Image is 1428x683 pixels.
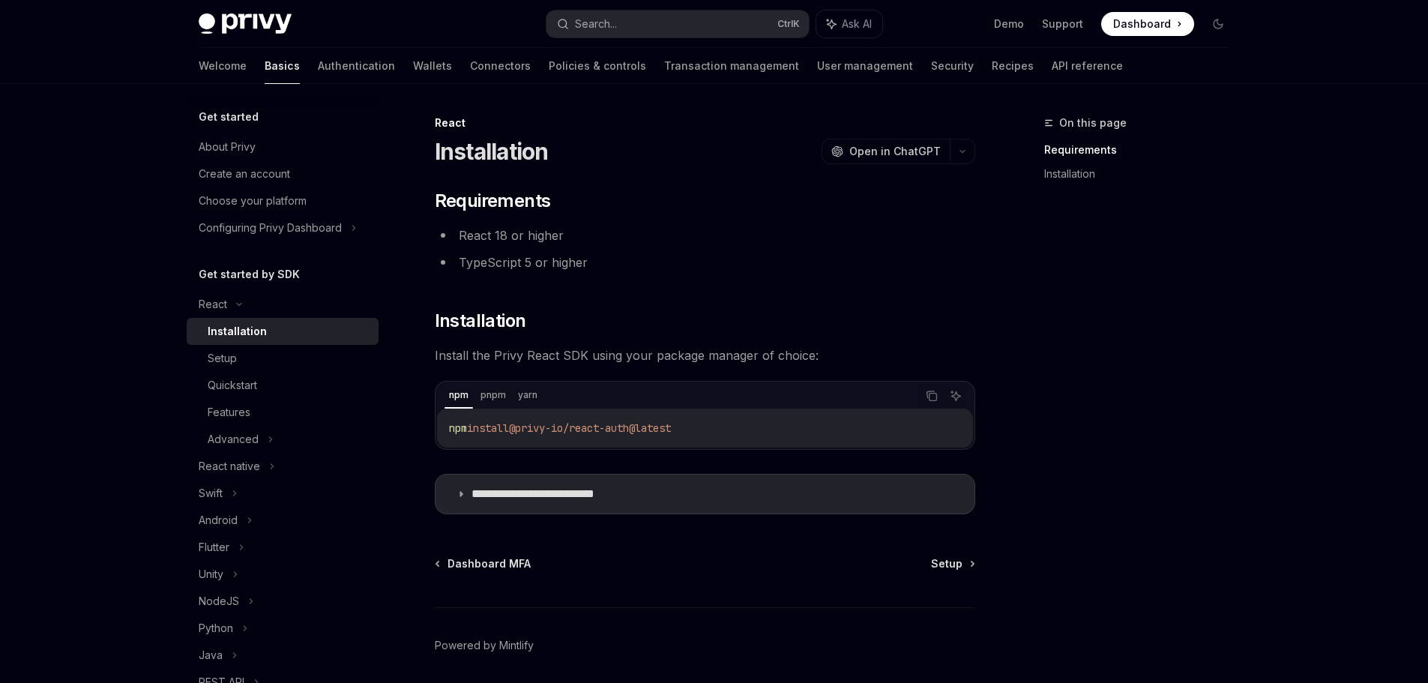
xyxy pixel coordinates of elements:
div: Advanced [208,430,259,448]
h5: Get started [199,108,259,126]
div: Installation [208,322,267,340]
a: Setup [931,556,974,571]
h5: Get started by SDK [199,265,300,283]
a: Demo [994,16,1024,31]
button: Ask AI [946,386,965,406]
div: Java [199,646,223,664]
div: React native [199,457,260,475]
div: React [435,115,975,130]
a: Features [187,399,379,426]
div: React [199,295,227,313]
span: Install the Privy React SDK using your package manager of choice: [435,345,975,366]
a: Setup [187,345,379,372]
a: Choose your platform [187,187,379,214]
div: Quickstart [208,376,257,394]
div: Python [199,619,233,637]
div: npm [445,386,473,404]
a: User management [817,48,913,84]
a: Quickstart [187,372,379,399]
div: Features [208,403,250,421]
span: Ask AI [842,16,872,31]
button: Copy the contents from the code block [922,386,942,406]
span: Installation [435,309,526,333]
a: Authentication [318,48,395,84]
button: Toggle dark mode [1206,12,1230,36]
span: Dashboard MFA [448,556,531,571]
a: Connectors [470,48,531,84]
a: API reference [1052,48,1123,84]
span: Dashboard [1113,16,1171,31]
div: Setup [208,349,237,367]
a: Support [1042,16,1083,31]
a: Wallets [413,48,452,84]
li: TypeScript 5 or higher [435,252,975,273]
div: About Privy [199,138,256,156]
a: Installation [187,318,379,345]
div: Create an account [199,165,290,183]
a: Transaction management [664,48,799,84]
a: Powered by Mintlify [435,638,534,653]
button: Ask AI [816,10,882,37]
span: @privy-io/react-auth@latest [509,421,671,435]
span: Requirements [435,189,551,213]
div: pnpm [476,386,510,404]
a: Dashboard [1101,12,1194,36]
a: Policies & controls [549,48,646,84]
div: Android [199,511,238,529]
a: Basics [265,48,300,84]
button: Search...CtrlK [546,10,809,37]
button: Open in ChatGPT [822,139,950,164]
span: On this page [1059,114,1127,132]
span: Setup [931,556,962,571]
div: Unity [199,565,223,583]
a: Recipes [992,48,1034,84]
span: Ctrl K [777,18,800,30]
a: Welcome [199,48,247,84]
a: Dashboard MFA [436,556,531,571]
span: npm [449,421,467,435]
div: Search... [575,15,617,33]
a: Requirements [1044,138,1242,162]
div: Configuring Privy Dashboard [199,219,342,237]
span: Open in ChatGPT [849,144,941,159]
a: About Privy [187,133,379,160]
span: install [467,421,509,435]
a: Security [931,48,974,84]
div: NodeJS [199,592,239,610]
a: Installation [1044,162,1242,186]
div: Swift [199,484,223,502]
div: Choose your platform [199,192,307,210]
div: Flutter [199,538,229,556]
img: dark logo [199,13,292,34]
a: Create an account [187,160,379,187]
div: yarn [513,386,542,404]
li: React 18 or higher [435,225,975,246]
h1: Installation [435,138,549,165]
